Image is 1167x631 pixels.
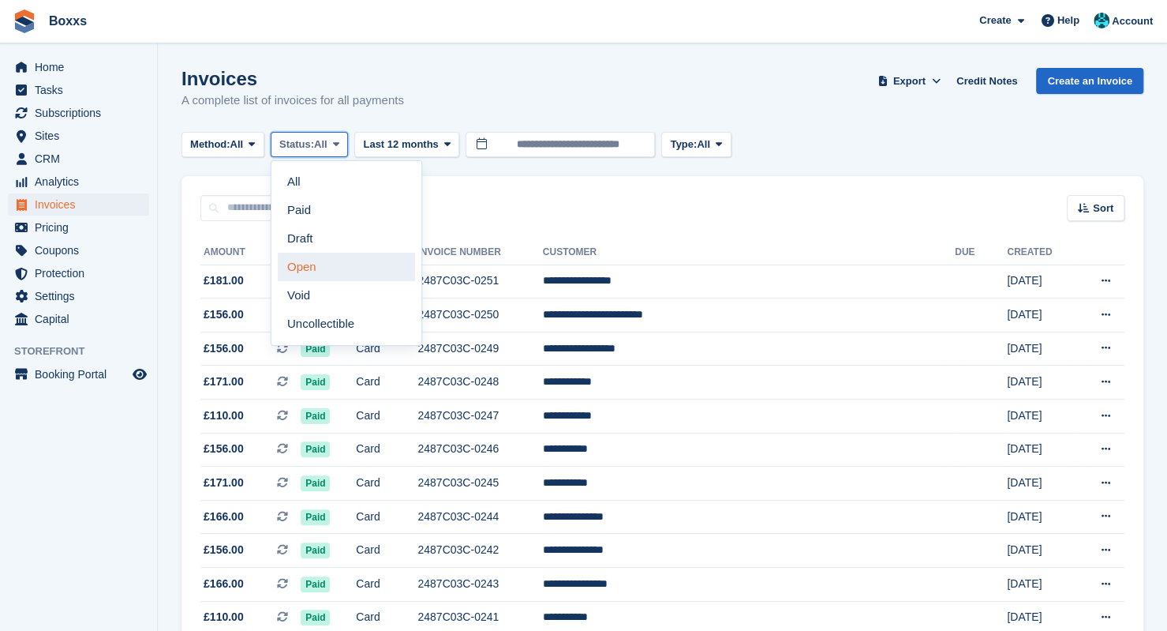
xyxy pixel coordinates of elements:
span: Paid [301,577,330,592]
span: Protection [35,262,129,284]
td: [DATE] [1007,265,1075,299]
span: Booking Portal [35,363,129,385]
td: [DATE] [1007,467,1075,501]
a: menu [8,262,149,284]
td: [DATE] [1007,534,1075,568]
td: Card [356,568,417,602]
td: Card [356,400,417,434]
span: Capital [35,308,129,330]
span: £110.00 [204,408,244,424]
span: Paid [301,341,330,357]
th: Due [955,240,1007,265]
span: Export [893,73,926,89]
a: Boxxs [43,8,93,34]
td: 2487C03C-0246 [417,433,542,467]
span: Storefront [14,344,157,359]
td: 2487C03C-0245 [417,467,542,501]
td: Card [356,500,417,534]
span: Invoices [35,193,129,216]
h1: Invoices [181,68,404,89]
a: menu [8,102,149,124]
a: Void [278,281,415,310]
span: Create [979,13,1011,28]
span: Sites [35,125,129,147]
span: £110.00 [204,609,244,625]
span: Tasks [35,79,129,101]
span: Sort [1093,201,1113,216]
a: menu [8,216,149,239]
span: Paid [301,543,330,558]
td: 2487C03C-0250 [417,299,542,332]
td: [DATE] [1007,299,1075,332]
td: 2487C03C-0247 [417,400,542,434]
td: Card [356,332,417,366]
span: Coupons [35,239,129,261]
span: Home [35,56,129,78]
a: Paid [278,196,415,224]
span: All [697,137,710,152]
td: 2487C03C-0248 [417,366,542,400]
span: Paid [301,509,330,525]
th: Amount [200,240,301,265]
td: 2487C03C-0251 [417,265,542,299]
a: Preview store [130,365,149,384]
span: Pricing [35,216,129,239]
a: menu [8,148,149,170]
a: menu [8,171,149,193]
span: Last 12 months [363,137,438,152]
span: £166.00 [204,576,244,592]
td: Card [356,433,417,467]
button: Method: All [181,132,264,158]
span: CRM [35,148,129,170]
span: Settings [35,285,129,307]
span: Account [1112,13,1153,29]
td: 2487C03C-0243 [417,568,542,602]
a: Credit Notes [950,68,1023,94]
a: menu [8,363,149,385]
button: Type: All [661,132,731,158]
a: menu [8,308,149,330]
td: [DATE] [1007,568,1075,602]
button: Export [874,68,944,94]
span: Analytics [35,171,129,193]
td: [DATE] [1007,433,1075,467]
button: Last 12 months [354,132,459,158]
span: Paid [301,441,330,457]
a: menu [8,79,149,101]
span: £181.00 [204,272,244,289]
td: 2487C03C-0249 [417,332,542,366]
span: Subscriptions [35,102,129,124]
a: menu [8,239,149,261]
span: £156.00 [204,306,244,323]
span: Status: [279,137,314,152]
td: Card [356,366,417,400]
a: All [278,167,415,196]
span: Type: [670,137,697,152]
img: stora-icon-8386f47178a22dfd0bd8f6a31ec36ba5ce8667c1dd55bd0f319d3a0aa187defe.svg [13,9,36,33]
span: Help [1057,13,1079,28]
span: £171.00 [204,374,244,390]
td: [DATE] [1007,500,1075,534]
span: £156.00 [204,542,244,558]
td: [DATE] [1007,400,1075,434]
span: £156.00 [204,340,244,357]
img: Graham Buchan [1094,13,1109,28]
td: [DATE] [1007,366,1075,400]
a: menu [8,125,149,147]
span: £156.00 [204,441,244,457]
a: menu [8,193,149,216]
th: Customer [543,240,955,265]
td: Card [356,534,417,568]
span: £166.00 [204,509,244,525]
span: All [230,137,244,152]
th: Created [1007,240,1075,265]
span: All [314,137,327,152]
td: 2487C03C-0242 [417,534,542,568]
a: Open [278,253,415,281]
td: [DATE] [1007,332,1075,366]
span: Paid [301,374,330,390]
span: Paid [301,408,330,424]
span: Method: [190,137,230,152]
th: Invoice Number [417,240,542,265]
a: Uncollectible [278,310,415,338]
